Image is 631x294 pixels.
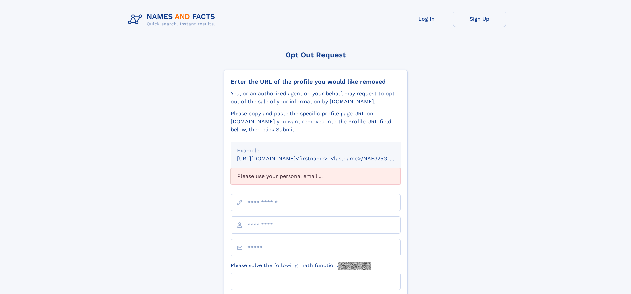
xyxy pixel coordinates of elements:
img: Logo Names and Facts [125,11,221,29]
a: Sign Up [453,11,506,27]
small: [URL][DOMAIN_NAME]<firstname>_<lastname>/NAF325G-xxxxxxxx [237,155,413,162]
div: Example: [237,147,394,155]
a: Log In [400,11,453,27]
div: Please use your personal email ... [231,168,401,185]
label: Please solve the following math function: [231,262,371,270]
div: Please copy and paste the specific profile page URL on [DOMAIN_NAME] you want removed into the Pr... [231,110,401,134]
div: Enter the URL of the profile you would like removed [231,78,401,85]
div: Opt Out Request [224,51,408,59]
div: You, or an authorized agent on your behalf, may request to opt-out of the sale of your informatio... [231,90,401,106]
